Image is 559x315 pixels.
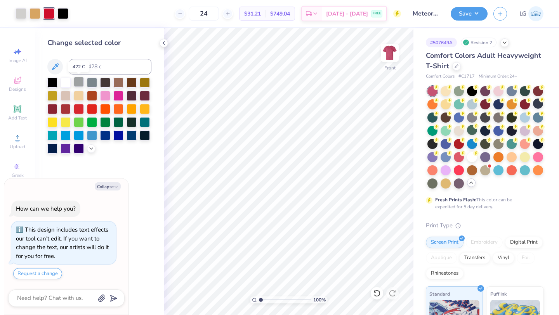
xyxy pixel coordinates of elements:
div: Rhinestones [426,268,464,279]
div: Digital Print [505,237,543,248]
div: Embroidery [466,237,503,248]
span: FREE [373,11,381,16]
button: Collapse [95,182,121,190]
div: Change selected color [47,38,151,48]
div: Screen Print [426,237,464,248]
div: Front [384,64,396,71]
span: Puff Ink [490,290,507,298]
span: Comfort Colors [426,73,455,80]
div: How can we help you? [16,205,76,213]
div: Applique [426,252,457,264]
span: Add Text [8,115,27,121]
div: This color can be expedited for 5 day delivery. [435,196,531,210]
span: Designs [9,86,26,92]
span: Standard [429,290,450,298]
button: Request a change [13,268,62,279]
strong: Fresh Prints Flash: [435,197,476,203]
div: 422 C [68,61,89,72]
input: – – [189,7,219,21]
div: Foil [517,252,535,264]
input: e.g. 7428 c [69,59,151,74]
span: # C1717 [458,73,475,80]
div: Transfers [459,252,490,264]
div: Vinyl [493,252,514,264]
span: LG [519,9,526,18]
input: Untitled Design [407,6,445,21]
span: Minimum Order: 24 + [479,73,517,80]
a: LG [519,6,543,21]
span: 100 % [313,296,326,303]
span: $749.04 [270,10,290,18]
div: This design includes text effects our tool can't edit. If you want to change the text, our artist... [16,226,109,260]
button: Save [451,7,488,21]
span: [DATE] - [DATE] [326,10,368,18]
img: Front [382,45,398,61]
span: $31.21 [244,10,261,18]
span: Image AI [9,57,27,64]
img: Lijo George [528,6,543,21]
div: # 507649A [426,38,457,47]
span: Greek [12,172,24,178]
span: Upload [10,144,25,150]
span: Comfort Colors Adult Heavyweight T-Shirt [426,51,541,71]
div: Print Type [426,221,543,230]
div: Revision 2 [461,38,497,47]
